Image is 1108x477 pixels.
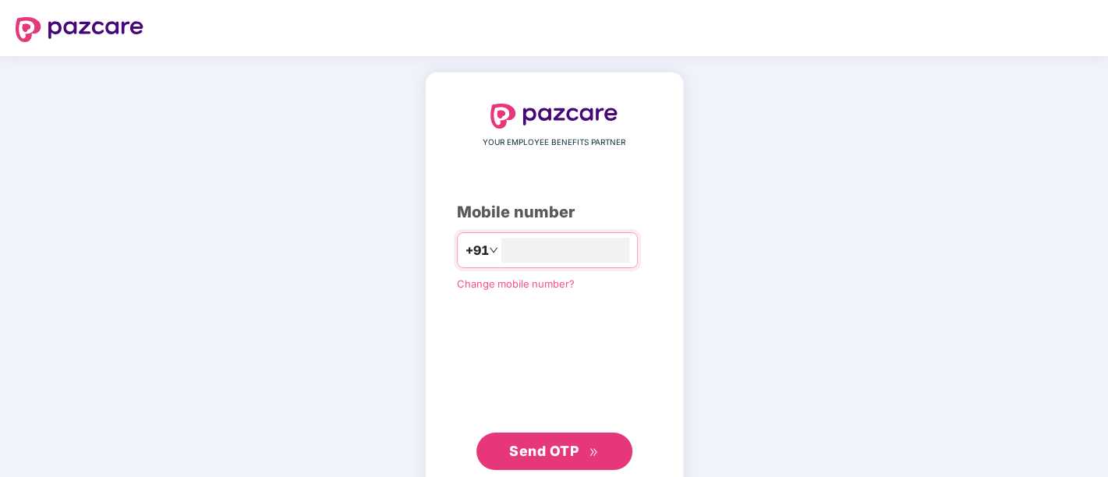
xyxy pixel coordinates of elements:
img: logo [16,17,143,42]
span: +91 [466,241,489,260]
span: down [489,246,498,255]
span: Send OTP [509,443,579,459]
div: Mobile number [457,200,652,224]
span: YOUR EMPLOYEE BENEFITS PARTNER [483,136,625,149]
span: double-right [589,447,599,458]
button: Send OTPdouble-right [476,433,632,470]
img: logo [490,104,618,129]
a: Change mobile number? [457,277,575,290]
